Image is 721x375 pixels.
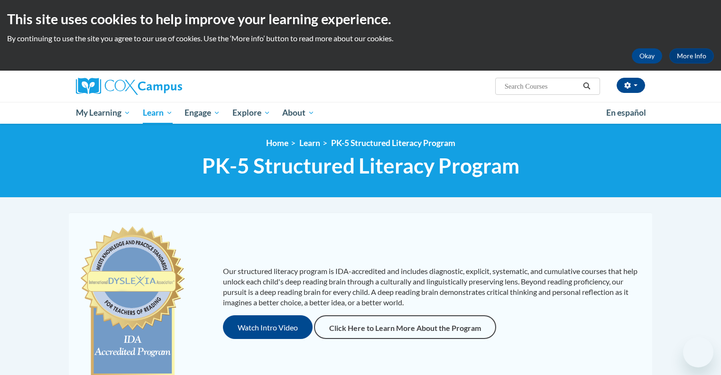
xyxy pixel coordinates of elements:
a: About [277,102,321,124]
h2: This site uses cookies to help improve your learning experience. [7,9,714,28]
a: My Learning [70,102,137,124]
a: Home [266,138,288,148]
button: Watch Intro Video [223,315,313,339]
span: Engage [185,107,220,119]
div: Main menu [62,102,659,124]
span: PK-5 Structured Literacy Program [202,153,519,178]
span: Explore [232,107,270,119]
a: Click Here to Learn More About the Program [314,315,496,339]
input: Search Courses [504,81,580,92]
button: Search [580,81,594,92]
button: Account Settings [617,78,645,93]
span: About [282,107,314,119]
img: Cox Campus [76,78,182,95]
p: Our structured literacy program is IDA-accredited and includes diagnostic, explicit, systematic, ... [223,266,643,308]
a: More Info [669,48,714,64]
a: Learn [299,138,320,148]
a: Explore [226,102,277,124]
a: Learn [137,102,179,124]
iframe: Button to launch messaging window [683,337,713,367]
a: PK-5 Structured Literacy Program [331,138,455,148]
span: En español [606,108,646,118]
p: By continuing to use the site you agree to our use of cookies. Use the ‘More info’ button to read... [7,33,714,44]
span: Learn [143,107,173,119]
a: En español [600,103,652,123]
button: Okay [632,48,662,64]
a: Engage [178,102,226,124]
a: Cox Campus [76,78,256,95]
span: My Learning [76,107,130,119]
